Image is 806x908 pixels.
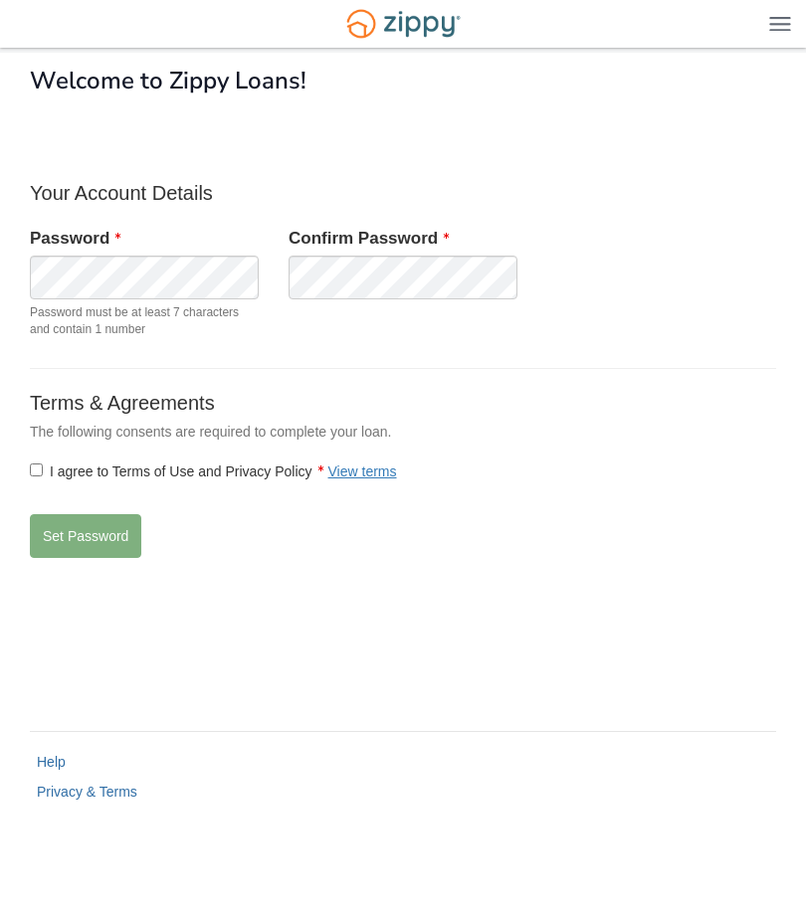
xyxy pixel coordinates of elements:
[30,422,776,442] p: The following consents are required to complete your loan.
[30,227,120,251] label: Password
[289,256,517,299] input: Verify Password
[30,514,141,558] button: Set Password
[30,463,43,476] input: I agree to Terms of Use and Privacy PolicyView terms
[328,463,397,479] a: View terms
[30,389,776,417] p: Terms & Agreements
[30,461,397,481] label: I agree to Terms of Use and Privacy Policy
[289,227,449,251] label: Confirm Password
[30,68,776,93] h1: Welcome to Zippy Loans!
[769,16,791,31] img: Mobile Dropdown Menu
[37,754,66,770] a: Help
[30,304,259,338] span: Password must be at least 7 characters and contain 1 number
[30,179,776,207] p: Your Account Details
[37,784,137,800] a: Privacy & Terms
